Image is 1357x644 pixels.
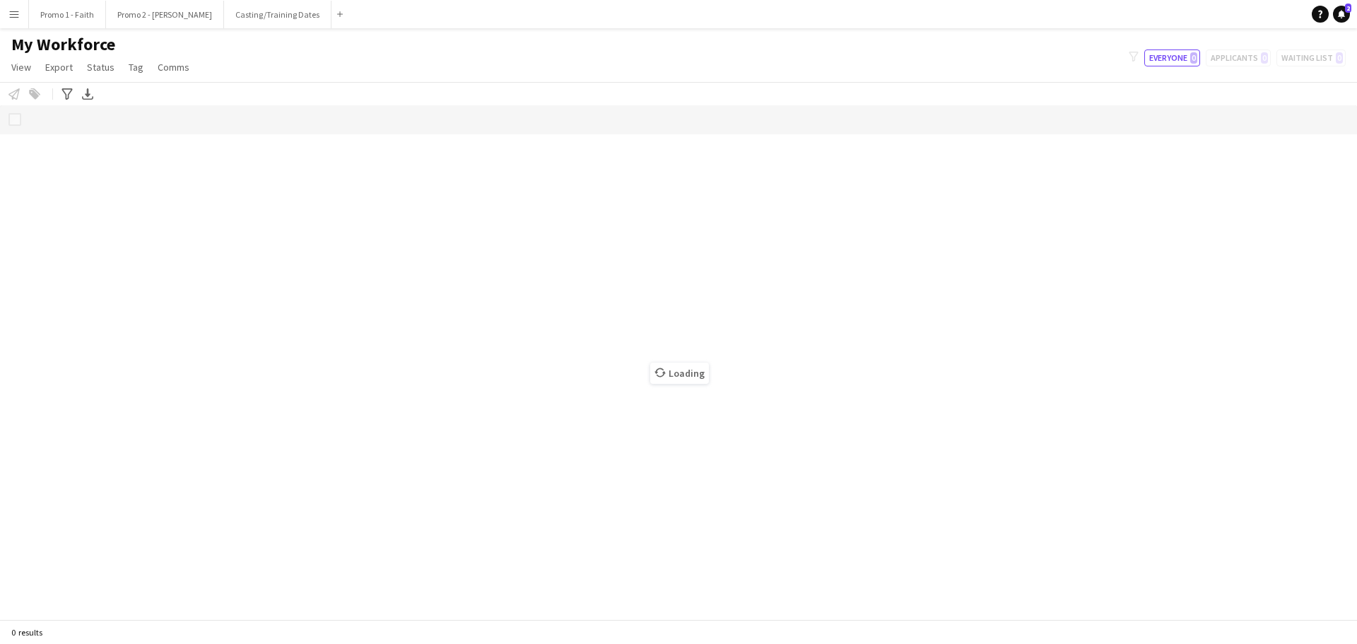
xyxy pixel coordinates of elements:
a: 2 [1333,6,1350,23]
a: Export [40,58,78,76]
app-action-btn: Export XLSX [79,86,96,103]
button: Promo 1 - Faith [29,1,106,28]
span: Comms [158,61,189,74]
app-action-btn: Advanced filters [59,86,76,103]
button: Casting/Training Dates [224,1,331,28]
span: 0 [1190,52,1197,64]
span: Loading [650,363,709,384]
span: View [11,61,31,74]
span: 2 [1345,4,1351,13]
a: View [6,58,37,76]
span: Tag [129,61,143,74]
a: Status [81,58,120,76]
button: Everyone0 [1144,49,1200,66]
span: Export [45,61,73,74]
span: My Workforce [11,34,115,55]
a: Tag [123,58,149,76]
span: Status [87,61,114,74]
a: Comms [152,58,195,76]
button: Promo 2 - [PERSON_NAME] [106,1,224,28]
